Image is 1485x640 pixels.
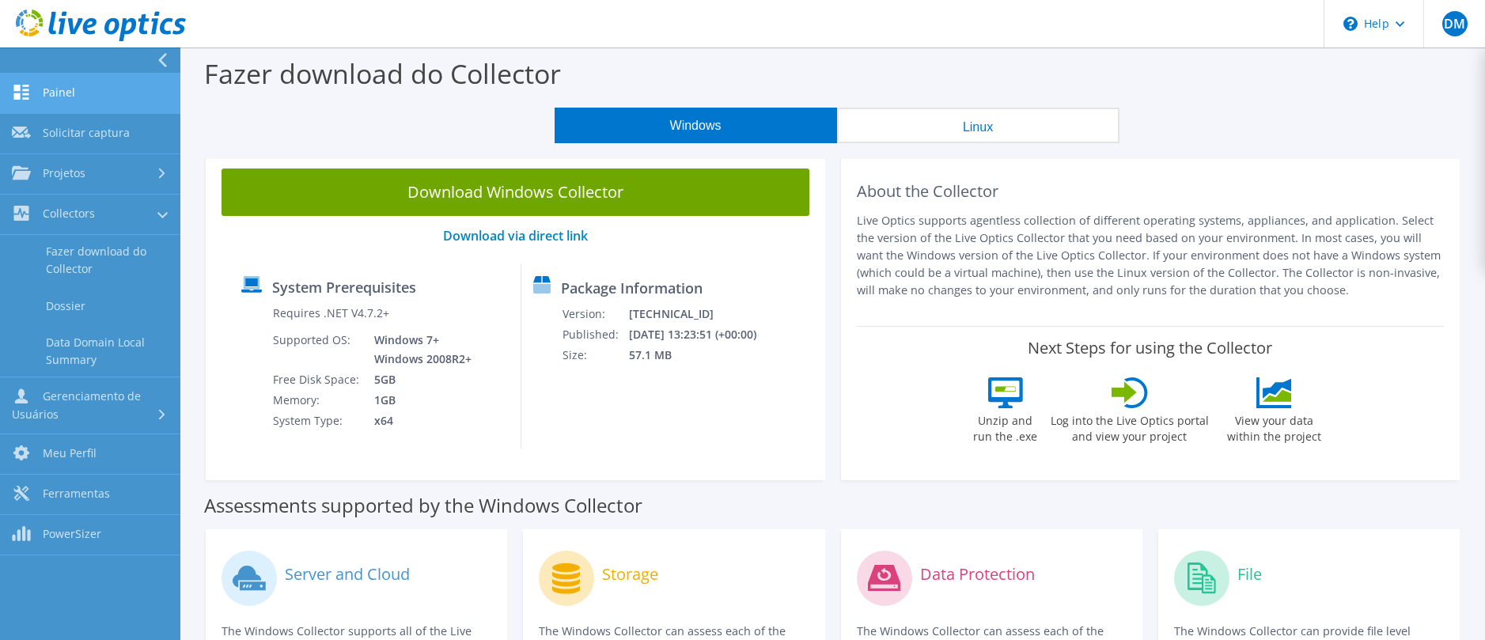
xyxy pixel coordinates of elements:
span: DM [1442,11,1468,36]
label: Fazer download do Collector [204,55,561,92]
label: Requires .NET V4.7.2+ [273,305,389,321]
td: [DATE] 13:23:51 (+00:00) [628,324,777,345]
td: Memory: [272,390,362,411]
a: Download Windows Collector [222,169,809,216]
label: Log into the Live Optics portal and view your project [1050,408,1210,445]
label: View your data within the project [1218,408,1332,445]
td: Windows 7+ Windows 2008R2+ [362,330,475,369]
td: 1GB [362,390,475,411]
label: Package Information [561,280,703,296]
label: File [1237,566,1262,582]
label: System Prerequisites [272,279,416,295]
td: Free Disk Space: [272,369,362,390]
button: Linux [837,108,1119,143]
td: Published: [562,324,628,345]
label: Assessments supported by the Windows Collector [204,498,642,513]
label: Next Steps for using the Collector [1028,339,1272,358]
label: Storage [602,566,658,582]
label: Server and Cloud [285,566,410,582]
td: Size: [562,345,628,365]
h2: About the Collector [857,182,1445,201]
p: Live Optics supports agentless collection of different operating systems, appliances, and applica... [857,212,1445,299]
svg: \n [1343,17,1358,31]
button: Windows [555,108,837,143]
td: [TECHNICAL_ID] [628,304,777,324]
a: Download via direct link [443,227,588,244]
td: 57.1 MB [628,345,777,365]
td: Version: [562,304,628,324]
td: 5GB [362,369,475,390]
label: Data Protection [920,566,1035,582]
td: System Type: [272,411,362,431]
td: x64 [362,411,475,431]
td: Supported OS: [272,330,362,369]
label: Unzip and run the .exe [969,408,1042,445]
